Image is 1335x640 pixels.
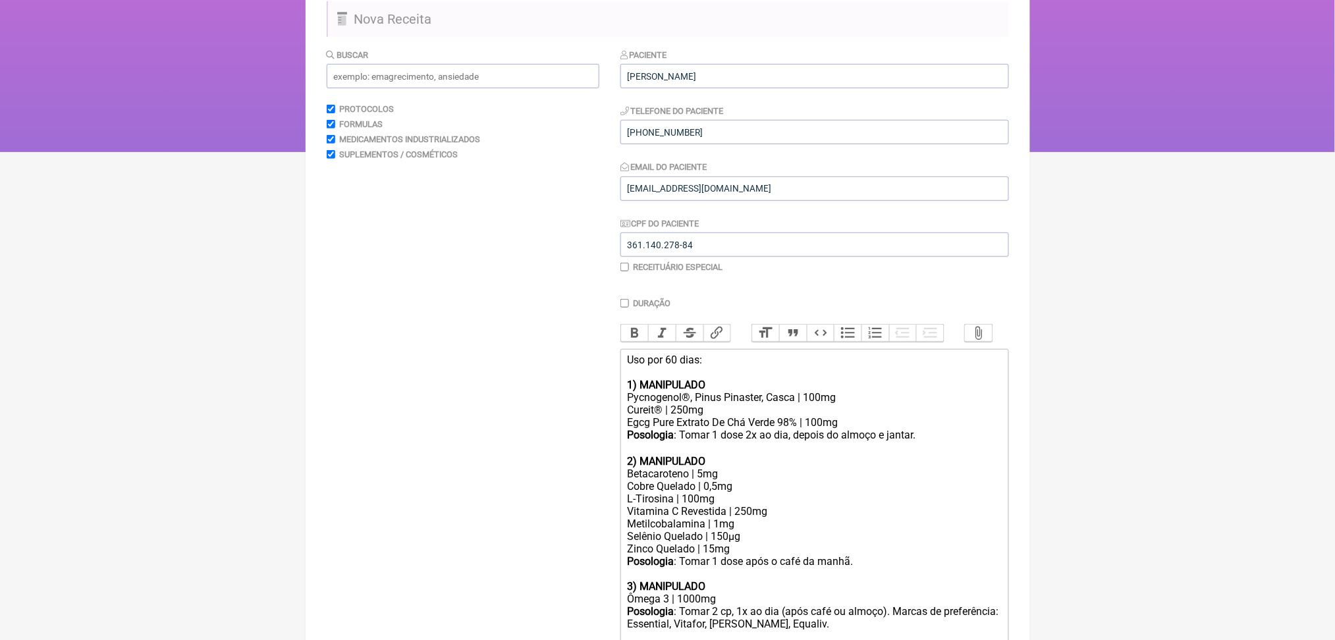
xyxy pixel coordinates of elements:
[339,104,394,114] label: Protocolos
[627,379,705,391] strong: 1) MANIPULADO
[627,429,1001,455] div: : Tomar 1 dose 2x ao dia, depois do almoço e jantar.ㅤ
[327,50,369,60] label: Buscar
[620,162,707,172] label: Email do Paciente
[627,480,1001,493] div: Cobre Quelado | 0,5mg
[620,106,724,116] label: Telefone do Paciente
[627,518,1001,530] div: Metilcobalamina | 1mg
[648,325,676,342] button: Italic
[620,50,667,60] label: Paciente
[327,1,1009,37] h2: Nova Receita
[965,325,993,342] button: Attach Files
[339,134,480,144] label: Medicamentos Industrializados
[752,325,780,342] button: Heading
[627,593,1001,605] div: Ômega 3 | 1000mg
[834,325,861,342] button: Bullets
[627,555,1001,568] div: : Tomar 1 dose após o café da manhã.
[621,325,649,342] button: Bold
[861,325,889,342] button: Numbers
[916,325,944,342] button: Increase Level
[627,605,674,618] strong: Posologia
[627,580,705,593] strong: 3) MANIPULADO
[627,530,1001,543] div: Selênio Quelado | 150µg
[620,219,699,228] label: CPF do Paciente
[703,325,731,342] button: Link
[627,404,1001,429] div: Cureit® | 250mg Egcg Pure Extrato De Chá Verde 98% | 100mg
[627,505,1001,518] div: Vitamina C Revestida | 250mg
[627,354,1001,391] div: Uso por 60 dias:
[327,64,599,88] input: exemplo: emagrecimento, ansiedade
[339,149,458,159] label: Suplementos / Cosméticos
[627,493,1001,505] div: L-Tirosina | 100mg
[676,325,703,342] button: Strikethrough
[627,555,674,568] strong: Posologia
[627,391,1001,404] div: Pycnogenol®, Pinus Pinaster, Casca | 100mg
[627,543,1001,555] div: Zinco Quelado | 15mg
[889,325,917,342] button: Decrease Level
[627,455,705,467] strong: 2) MANIPULADO
[339,119,383,129] label: Formulas
[627,467,1001,480] div: Betacaroteno | 5mg
[627,429,674,441] strong: Posologia
[807,325,834,342] button: Code
[633,298,670,308] label: Duração
[779,325,807,342] button: Quote
[633,262,722,272] label: Receituário Especial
